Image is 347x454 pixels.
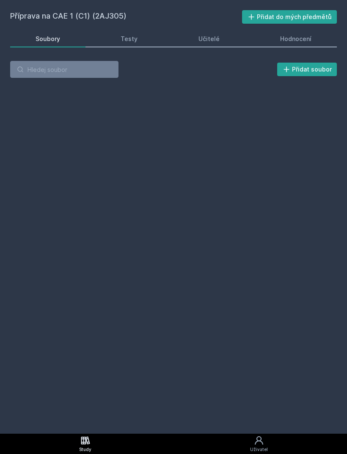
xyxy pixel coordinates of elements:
[173,30,245,47] a: Učitelé
[242,10,337,24] button: Přidat do mých předmětů
[280,35,311,43] div: Hodnocení
[10,61,118,78] input: Hledej soubor
[277,63,337,76] button: Přidat soubor
[79,446,91,453] div: Study
[198,35,220,43] div: Učitelé
[250,446,268,453] div: Uživatel
[255,30,337,47] a: Hodnocení
[36,35,60,43] div: Soubory
[121,35,138,43] div: Testy
[10,30,85,47] a: Soubory
[96,30,163,47] a: Testy
[10,10,242,24] h2: Příprava na CAE 1 (C1) (2AJ305)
